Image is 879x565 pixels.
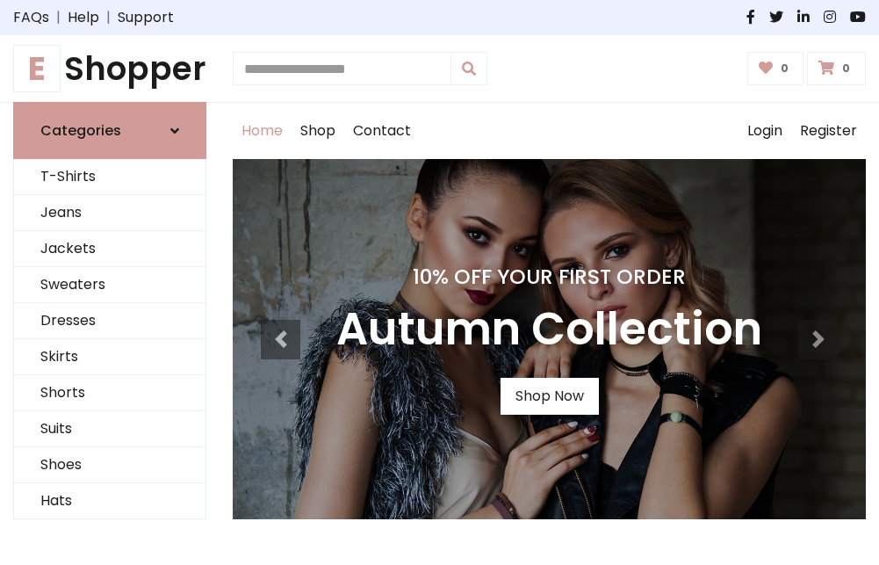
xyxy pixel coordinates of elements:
[13,7,49,28] a: FAQs
[776,61,793,76] span: 0
[838,61,854,76] span: 0
[14,195,205,231] a: Jeans
[739,103,791,159] a: Login
[118,7,174,28] a: Support
[13,45,61,92] span: E
[14,159,205,195] a: T-Shirts
[747,52,804,85] a: 0
[14,447,205,483] a: Shoes
[49,7,68,28] span: |
[501,378,599,415] a: Shop Now
[14,267,205,303] a: Sweaters
[99,7,118,28] span: |
[292,103,344,159] a: Shop
[13,49,206,88] h1: Shopper
[791,103,866,159] a: Register
[14,411,205,447] a: Suits
[14,339,205,375] a: Skirts
[233,103,292,159] a: Home
[13,102,206,159] a: Categories
[14,303,205,339] a: Dresses
[344,103,420,159] a: Contact
[807,52,866,85] a: 0
[336,303,762,357] h3: Autumn Collection
[13,49,206,88] a: EShopper
[14,231,205,267] a: Jackets
[336,264,762,289] h4: 10% Off Your First Order
[40,122,121,139] h6: Categories
[14,375,205,411] a: Shorts
[14,483,205,519] a: Hats
[68,7,99,28] a: Help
